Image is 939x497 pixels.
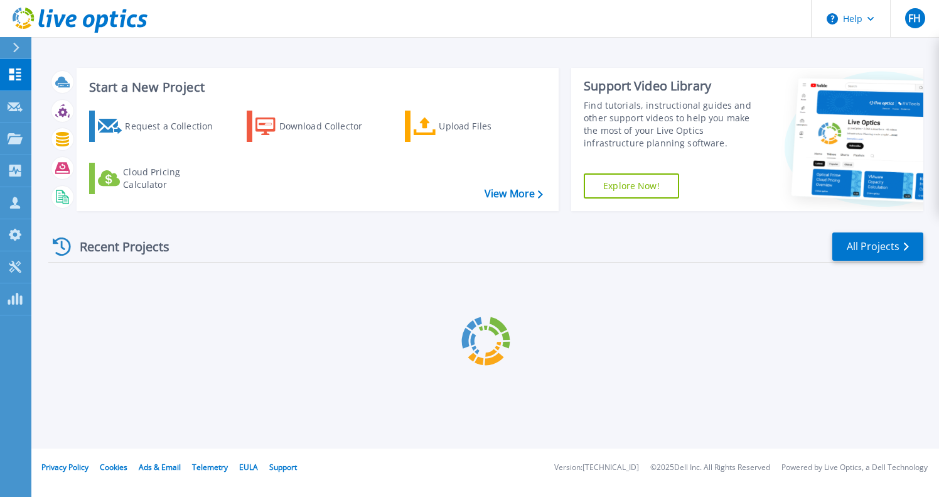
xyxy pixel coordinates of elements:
span: FH [908,13,921,23]
a: EULA [239,462,258,472]
a: Privacy Policy [41,462,89,472]
li: © 2025 Dell Inc. All Rights Reserved [650,464,770,472]
a: Support [269,462,297,472]
div: Find tutorials, instructional guides and other support videos to help you make the most of your L... [584,99,760,150]
a: Cookies [100,462,127,472]
a: All Projects [832,232,923,261]
div: Download Collector [279,114,380,139]
h3: Start a New Project [89,80,542,94]
div: Upload Files [439,114,539,139]
a: Upload Files [405,111,545,142]
a: Explore Now! [584,173,679,199]
a: View More [485,188,543,200]
div: Recent Projects [48,231,186,262]
a: Request a Collection [89,111,229,142]
a: Telemetry [192,462,228,472]
div: Cloud Pricing Calculator [123,166,223,191]
a: Download Collector [247,111,387,142]
div: Support Video Library [584,78,760,94]
div: Request a Collection [125,114,225,139]
li: Version: [TECHNICAL_ID] [554,464,639,472]
a: Cloud Pricing Calculator [89,163,229,194]
li: Powered by Live Optics, a Dell Technology [781,464,928,472]
a: Ads & Email [139,462,181,472]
